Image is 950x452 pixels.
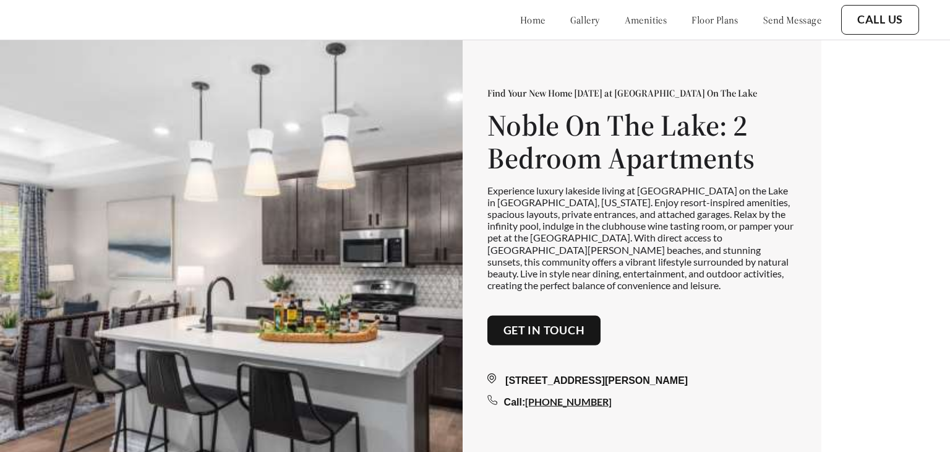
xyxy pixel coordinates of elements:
[487,184,797,291] p: Experience luxury lakeside living at [GEOGRAPHIC_DATA] on the Lake in [GEOGRAPHIC_DATA], [US_STAT...
[487,87,797,99] p: Find Your New Home [DATE] at [GEOGRAPHIC_DATA] On The Lake
[570,14,600,26] a: gallery
[763,14,821,26] a: send message
[841,5,919,35] button: Call Us
[525,396,612,407] a: [PHONE_NUMBER]
[520,14,546,26] a: home
[625,14,667,26] a: amenities
[487,316,601,346] button: Get in touch
[857,13,903,27] a: Call Us
[691,14,738,26] a: floor plans
[504,397,526,407] span: Call:
[487,109,797,175] h1: Noble On The Lake: 2 Bedroom Apartments
[503,324,585,337] a: Get in touch
[487,373,797,388] div: [STREET_ADDRESS][PERSON_NAME]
